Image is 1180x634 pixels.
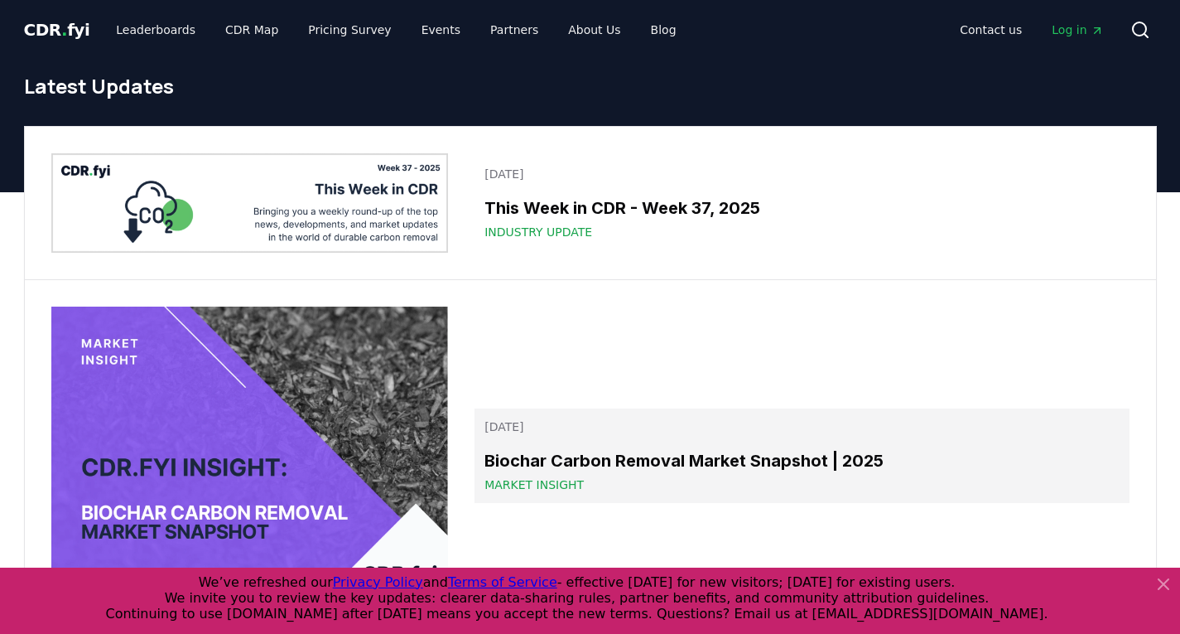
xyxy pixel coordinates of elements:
nav: Main [946,15,1116,45]
a: Leaderboards [103,15,209,45]
p: [DATE] [484,419,1119,435]
a: [DATE]Biochar Carbon Removal Market Snapshot | 2025Market Insight [474,409,1129,503]
h3: This Week in CDR - Week 37, 2025 [484,196,1119,220]
a: About Us [555,15,633,45]
p: [DATE] [484,166,1119,182]
a: Blog [638,15,690,45]
a: Pricing Survey [295,15,404,45]
a: Events [408,15,474,45]
a: Log in [1038,15,1116,45]
a: CDR.fyi [24,18,90,41]
span: CDR fyi [24,20,90,40]
span: Market Insight [484,477,584,493]
a: [DATE]This Week in CDR - Week 37, 2025Industry Update [474,156,1129,250]
span: Log in [1052,22,1103,38]
h3: Biochar Carbon Removal Market Snapshot | 2025 [484,448,1119,473]
span: Industry Update [484,224,592,240]
img: This Week in CDR - Week 37, 2025 blog post image [51,153,449,253]
a: CDR Map [212,15,291,45]
h1: Latest Updates [24,73,1157,99]
nav: Main [103,15,689,45]
a: Contact us [946,15,1035,45]
img: Biochar Carbon Removal Market Snapshot | 2025 blog post image [51,307,449,605]
span: . [61,20,67,40]
a: Partners [477,15,551,45]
